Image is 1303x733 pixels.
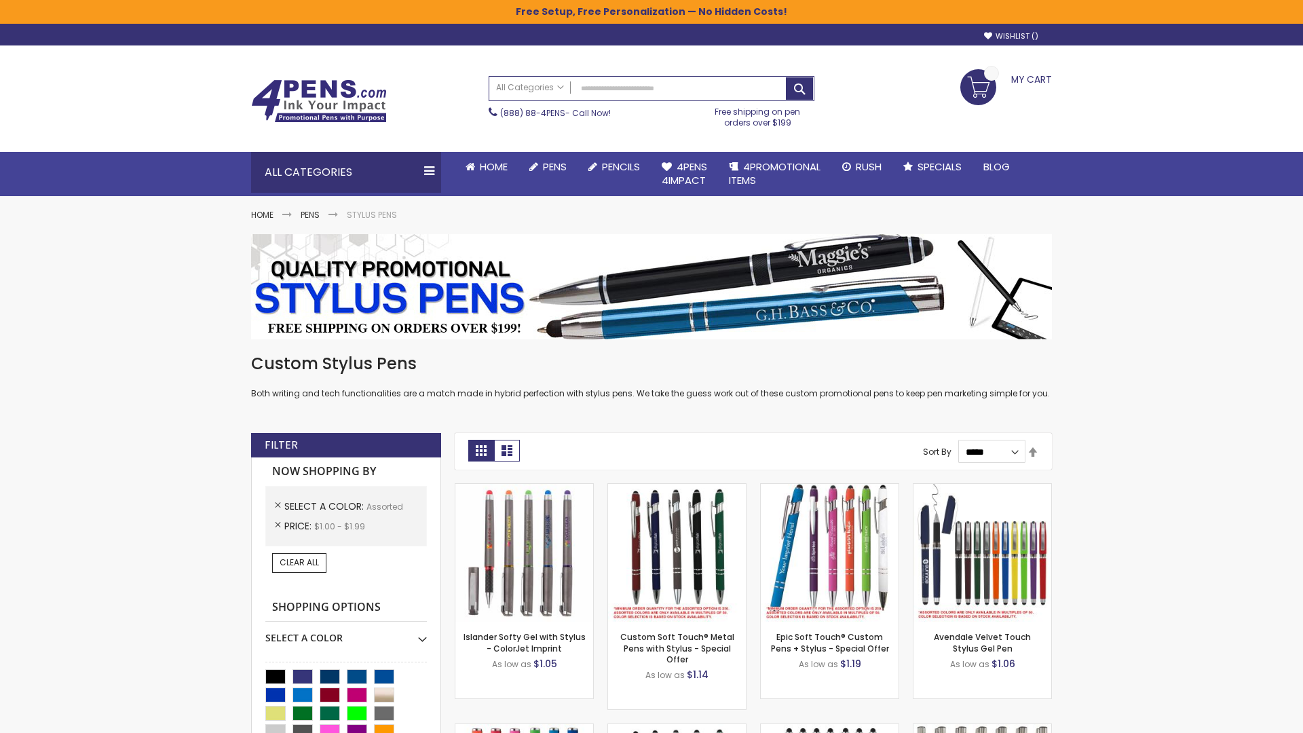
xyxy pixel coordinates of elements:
[799,658,838,670] span: As low as
[729,159,820,187] span: 4PROMOTIONAL ITEMS
[251,234,1052,339] img: Stylus Pens
[265,457,427,486] strong: Now Shopping by
[831,152,892,182] a: Rush
[272,553,326,572] a: Clear All
[464,631,586,654] a: Islander Softy Gel with Stylus - ColorJet Imprint
[972,152,1021,182] a: Blog
[480,159,508,174] span: Home
[265,438,298,453] strong: Filter
[265,593,427,622] strong: Shopping Options
[280,557,319,568] span: Clear All
[761,484,899,622] img: 4P-MS8B-Assorted
[251,353,1052,375] h1: Custom Stylus Pens
[608,483,746,495] a: Custom Soft Touch® Metal Pens with Stylus-Assorted
[251,353,1052,400] div: Both writing and tech functionalities are a match made in hybrid perfection with stylus pens. We ...
[455,152,518,182] a: Home
[662,159,707,187] span: 4Pens 4impact
[983,159,1010,174] span: Blog
[468,440,494,462] strong: Grid
[284,519,314,533] span: Price
[620,631,734,664] a: Custom Soft Touch® Metal Pens with Stylus - Special Offer
[543,159,567,174] span: Pens
[533,657,557,671] span: $1.05
[265,622,427,645] div: Select A Color
[455,483,593,495] a: Islander Softy Gel with Stylus - ColorJet Imprint-Assorted
[314,521,365,532] span: $1.00 - $1.99
[913,483,1051,495] a: Avendale Velvet Touch Stylus Gel Pen-Assorted
[492,658,531,670] span: As low as
[500,107,611,119] span: - Call Now!
[771,631,889,654] a: Epic Soft Touch® Custom Pens + Stylus - Special Offer
[687,668,709,681] span: $1.14
[489,77,571,99] a: All Categories
[455,484,593,622] img: Islander Softy Gel with Stylus - ColorJet Imprint-Assorted
[301,209,320,221] a: Pens
[992,657,1015,671] span: $1.06
[923,446,951,457] label: Sort By
[761,483,899,495] a: 4P-MS8B-Assorted
[496,82,564,93] span: All Categories
[366,501,403,512] span: Assorted
[251,152,441,193] div: All Categories
[934,631,1031,654] a: Avendale Velvet Touch Stylus Gel Pen
[608,484,746,622] img: Custom Soft Touch® Metal Pens with Stylus-Assorted
[602,159,640,174] span: Pencils
[347,209,397,221] strong: Stylus Pens
[518,152,578,182] a: Pens
[856,159,882,174] span: Rush
[645,669,685,681] span: As low as
[251,79,387,123] img: 4Pens Custom Pens and Promotional Products
[701,101,815,128] div: Free shipping on pen orders over $199
[251,209,273,221] a: Home
[918,159,962,174] span: Specials
[984,31,1038,41] a: Wishlist
[892,152,972,182] a: Specials
[651,152,718,196] a: 4Pens4impact
[913,484,1051,622] img: Avendale Velvet Touch Stylus Gel Pen-Assorted
[500,107,565,119] a: (888) 88-4PENS
[718,152,831,196] a: 4PROMOTIONALITEMS
[950,658,989,670] span: As low as
[284,500,366,513] span: Select A Color
[578,152,651,182] a: Pencils
[840,657,861,671] span: $1.19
